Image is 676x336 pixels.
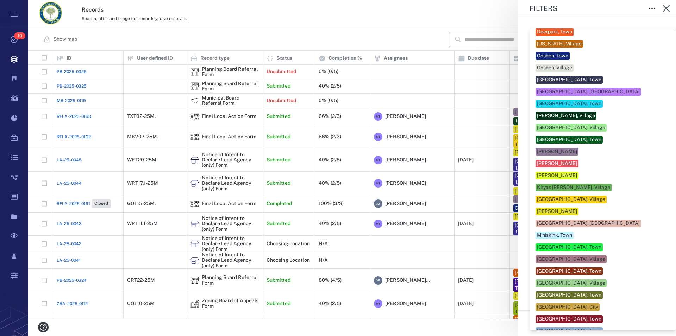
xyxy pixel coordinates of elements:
[537,220,640,227] div: [GEOGRAPHIC_DATA], [GEOGRAPHIC_DATA]
[537,196,605,203] div: [GEOGRAPHIC_DATA], Village
[537,136,601,143] div: [GEOGRAPHIC_DATA], Town
[537,280,605,287] div: [GEOGRAPHIC_DATA], Village
[537,148,577,155] div: [PERSON_NAME]
[537,124,605,131] div: [GEOGRAPHIC_DATA], Village
[537,100,601,107] div: [GEOGRAPHIC_DATA], Town
[537,292,601,299] div: [GEOGRAPHIC_DATA], Town
[537,316,601,323] div: [GEOGRAPHIC_DATA], Town
[537,256,605,263] div: [GEOGRAPHIC_DATA], Village
[537,64,572,71] div: Goshen, Village
[537,76,601,83] div: [GEOGRAPHIC_DATA], Town
[537,244,601,251] div: [GEOGRAPHIC_DATA], Town
[537,112,595,119] div: [PERSON_NAME], Village
[537,52,568,59] div: Goshen, Town
[16,5,30,11] span: Help
[537,304,598,311] div: [GEOGRAPHIC_DATA], City
[537,88,640,95] div: [GEOGRAPHIC_DATA], [GEOGRAPHIC_DATA]
[537,184,610,191] div: Kiryas [PERSON_NAME], Village
[537,172,577,179] div: [PERSON_NAME]
[537,232,572,239] div: Miniskink, Town
[537,40,582,47] div: [US_STATE], Village
[537,28,572,36] div: Deerpark, Town
[537,160,577,167] div: [PERSON_NAME]
[537,208,577,215] div: [PERSON_NAME]
[537,268,601,275] div: [GEOGRAPHIC_DATA], Town
[537,328,601,335] div: [GEOGRAPHIC_DATA], Town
